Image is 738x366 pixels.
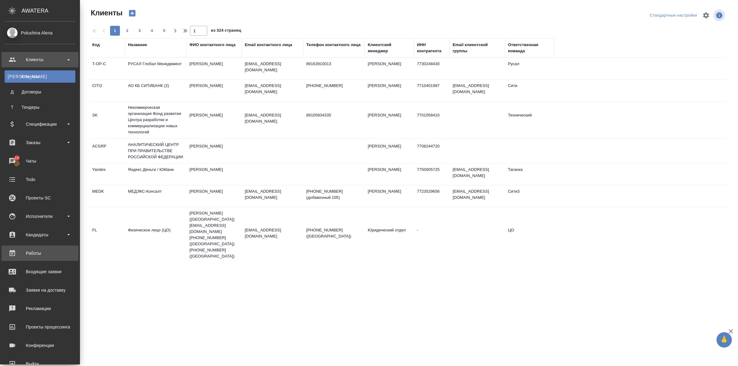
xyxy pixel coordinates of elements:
td: 7708244720 [414,140,450,162]
a: Проекты процессинга [2,319,78,335]
div: Кандидаты [5,230,75,239]
button: 🙏 [716,332,732,348]
span: Клиенты [89,8,122,18]
td: РУСАЛ Глобал Менеджмент [125,58,186,79]
a: Конференции [2,338,78,353]
div: AWATERA [22,5,80,17]
a: ДДоговоры [5,86,75,98]
td: [EMAIL_ADDRESS][DOMAIN_NAME] [450,163,505,185]
td: FL [89,224,125,246]
button: Создать [125,8,140,18]
p: 89105834335 [306,112,362,118]
td: ЦО [505,224,554,246]
span: 5 [159,28,169,34]
div: Заказы [5,138,75,147]
td: Яндекс Деньги / ЮМани [125,163,186,185]
div: Заявки на доставку [5,285,75,295]
td: Сити [505,80,554,101]
td: [PERSON_NAME] [365,109,414,131]
a: Проекты SC [2,190,78,206]
td: Юридический отдел [365,224,414,246]
div: ФИО контактного лица [189,42,236,48]
td: МЕДЭКС-Консалт [125,185,186,207]
div: Тендеры [8,104,72,110]
td: [PERSON_NAME] [186,109,242,131]
span: 4 [147,28,157,34]
td: 7701058410 [414,109,450,131]
td: ACGRF [89,140,125,162]
td: [PERSON_NAME] ([GEOGRAPHIC_DATA]) [EMAIL_ADDRESS][DOMAIN_NAME] [PHONE_NUMBER] ([GEOGRAPHIC_DATA])... [186,207,242,262]
div: Входящие заявки [5,267,75,276]
td: Технический [505,109,554,131]
button: 2 [122,26,132,36]
div: Работы [5,249,75,258]
div: Клиентский менеджер [368,42,411,54]
span: 🙏 [719,333,729,346]
td: Русал [505,58,554,79]
td: [PERSON_NAME] [365,163,414,185]
a: 10Чаты [2,153,78,169]
td: 7723529656 [414,185,450,207]
div: Клиенты [5,55,75,64]
p: [EMAIL_ADDRESS][DOMAIN_NAME] [245,112,300,124]
td: Некоммерческая организация Фонд развития Центра разработки и коммерциализации новых технологий [125,101,186,138]
div: Проекты процессинга [5,322,75,332]
div: Polushina Alena [5,30,75,36]
td: [PERSON_NAME] [186,58,242,79]
td: Yandex [89,163,125,185]
td: Физическое лицо (ЦО) [125,224,186,246]
span: 2 [122,28,132,34]
p: [EMAIL_ADDRESS][DOMAIN_NAME] [245,227,300,239]
p: [EMAIL_ADDRESS][DOMAIN_NAME] [245,61,300,73]
div: Конференции [5,341,75,350]
p: 89163910013 [306,61,362,67]
a: Todo [2,172,78,187]
td: - [414,224,450,246]
td: Таганка [505,163,554,185]
td: АНАЛИТИЧЕСКИЙ ЦЕНТР ПРИ ПРАВИТЕЛЬСТВЕ РОССИЙСКОЙ ФЕДЕРАЦИИ [125,139,186,163]
p: [PHONE_NUMBER] [306,83,362,89]
td: MEDK [89,185,125,207]
td: [PERSON_NAME] [186,80,242,101]
a: ТТендеры [5,101,75,113]
td: T-OP-C [89,58,125,79]
span: 3 [135,28,145,34]
td: [PERSON_NAME] [365,185,414,207]
div: Телефон контактного лица [306,42,361,48]
div: Клиенты [8,73,72,80]
span: Настроить таблицу [699,8,713,23]
td: 7750005725 [414,163,450,185]
td: 7710401987 [414,80,450,101]
a: Заявки на доставку [2,282,78,298]
div: Спецификации [5,120,75,129]
div: Проекты SC [5,193,75,203]
p: [EMAIL_ADDRESS][DOMAIN_NAME] [245,83,300,95]
p: [PHONE_NUMBER] (добавочный 105) [306,188,362,201]
td: Сити3 [505,185,554,207]
p: [PHONE_NUMBER] ([GEOGRAPHIC_DATA]) [306,227,362,239]
span: Посмотреть информацию [713,10,726,21]
div: Название [128,42,147,48]
button: 5 [159,26,169,36]
td: [PERSON_NAME] [365,140,414,162]
div: Todo [5,175,75,184]
div: Договоры [8,89,72,95]
div: ИНН контрагента [417,42,446,54]
td: CITI2 [89,80,125,101]
div: Исполнители [5,212,75,221]
td: [EMAIL_ADDRESS][DOMAIN_NAME] [450,185,505,207]
div: split button [648,11,699,20]
div: Рекламации [5,304,75,313]
div: Email клиентской группы [453,42,502,54]
td: SK [89,109,125,131]
td: [PERSON_NAME] [365,58,414,79]
button: 4 [147,26,157,36]
a: [PERSON_NAME]Клиенты [5,70,75,83]
div: Чаты [5,156,75,166]
a: Рекламации [2,301,78,316]
div: Код [92,42,100,48]
span: из 324 страниц [211,27,241,36]
td: [PERSON_NAME] [365,80,414,101]
td: [PERSON_NAME] [186,140,242,162]
td: [EMAIL_ADDRESS][DOMAIN_NAME] [450,80,505,101]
